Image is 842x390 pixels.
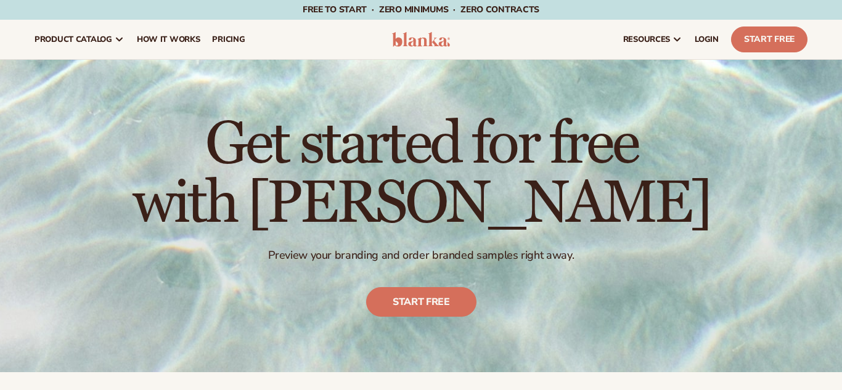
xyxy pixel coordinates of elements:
img: logo [392,32,450,47]
span: pricing [212,35,245,44]
a: LOGIN [689,20,725,59]
span: How It Works [137,35,200,44]
h1: Get started for free with [PERSON_NAME] [133,115,710,234]
a: resources [617,20,689,59]
span: Free to start · ZERO minimums · ZERO contracts [303,4,539,15]
span: resources [623,35,670,44]
span: product catalog [35,35,112,44]
span: LOGIN [695,35,719,44]
a: How It Works [131,20,206,59]
p: Preview your branding and order branded samples right away. [133,248,710,262]
a: Start free [366,287,476,317]
a: product catalog [28,20,131,59]
a: pricing [206,20,251,59]
a: Start Free [731,26,807,52]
